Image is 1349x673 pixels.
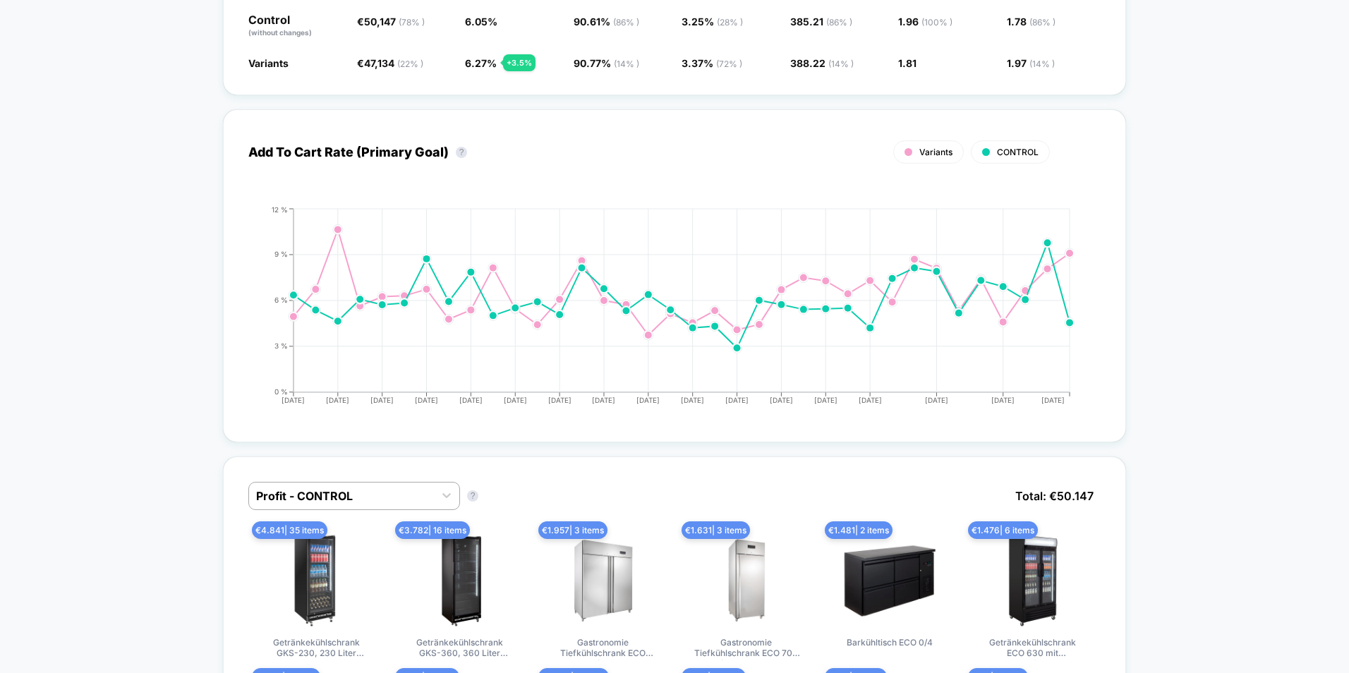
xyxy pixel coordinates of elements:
[538,521,607,539] span: € 1.957 | 3 items
[411,531,509,630] img: Getränkekühlschrank GKS-360, 360 Liter Kühlraumvolumen, 5 verstellbare Einlegeböden, Innenbeleuch...
[716,59,742,69] span: ( 72 % )
[264,637,370,660] span: Getränkekühlschrank GKS-230, 230 Liter Kühlraumvolumen, 4 verstellbare Einlegeböden, Innenbeleuch...
[465,57,497,69] span: 6.27 %
[968,521,1038,539] span: € 1.476 | 6 items
[790,16,852,28] span: 385.21
[1029,17,1055,28] span: ( 86 % )
[694,637,799,660] span: Gastronomie Tiefkühlschrank ECO 700 GN 2/1 Monoblock, 616 Liter Kühlraumvolumen, 3 verstellbare E...
[898,16,952,28] span: 1.96
[550,637,656,660] span: Gastronomie Tiefkühlschrank ECO 1400 GN 2/1 Monoblock, 1350 Liter Kühlraumvolumen, 6 verstellbare...
[267,531,366,630] img: Getränkekühlschrank GKS-230, 230 Liter Kühlraumvolumen, 4 verstellbare Einlegeböden, Innenbeleuch...
[357,16,425,28] span: €
[503,54,536,71] div: + 3.5 %
[574,16,639,28] span: 90.61 %
[984,531,1082,630] img: Getränkekühlschrank ECO 630 mit Leuchtaufsatz und Klapptüren
[465,16,497,28] span: 6.05 %
[548,396,571,404] tspan: [DATE]
[274,296,288,304] tspan: 6 %
[814,396,837,404] tspan: [DATE]
[826,17,852,28] span: ( 86 % )
[282,396,305,404] tspan: [DATE]
[1007,57,1055,69] span: 1.97
[554,531,653,630] img: Gastronomie Tiefkühlschrank ECO 1400 GN 2/1 Monoblock, 1350 Liter Kühlraumvolumen, 6 verstellbare...
[252,521,327,539] span: € 4.841 | 35 items
[274,387,288,396] tspan: 0 %
[825,521,893,539] span: € 1.481 | 2 items
[613,17,639,28] span: ( 86 % )
[997,147,1039,157] span: CONTROL
[574,57,639,69] span: 90.77 %
[397,59,423,69] span: ( 22 % )
[274,250,288,258] tspan: 9 %
[326,396,349,404] tspan: [DATE]
[395,521,470,539] span: € 3.782 | 16 items
[980,637,1086,660] span: Getränkekühlschrank ECO 630 mit Leuchtaufsatz und Klapptüren
[504,396,527,404] tspan: [DATE]
[592,396,615,404] tspan: [DATE]
[248,28,312,37] span: (without changes)
[407,637,513,660] span: Getränkekühlschrank GKS-360, 360 Liter Kühlraumvolumen, 5 verstellbare Einlegeböden, Innenbeleuch...
[682,521,750,539] span: € 1.631 | 3 items
[467,490,478,502] button: ?
[847,637,933,660] span: Barkühltisch ECO 0/4
[898,57,917,69] span: 1.81
[399,17,425,28] span: ( 78 % )
[725,396,749,404] tspan: [DATE]
[921,17,952,28] span: ( 100 % )
[364,57,423,69] span: 47,134
[790,57,854,69] span: 388.22
[248,14,343,38] p: Control
[859,396,882,404] tspan: [DATE]
[770,396,793,404] tspan: [DATE]
[415,396,438,404] tspan: [DATE]
[1029,59,1055,69] span: ( 14 % )
[919,147,952,157] span: Variants
[1008,482,1101,510] span: Total: € 50.147
[274,341,288,350] tspan: 3 %
[636,396,660,404] tspan: [DATE]
[681,396,704,404] tspan: [DATE]
[364,16,425,28] span: 50,147
[717,17,743,28] span: ( 28 % )
[1042,396,1065,404] tspan: [DATE]
[828,59,854,69] span: ( 14 % )
[925,396,948,404] tspan: [DATE]
[370,396,394,404] tspan: [DATE]
[459,396,483,404] tspan: [DATE]
[272,205,288,213] tspan: 12 %
[614,59,639,69] span: ( 14 % )
[248,57,289,69] span: Variants
[840,531,939,630] img: Barkühltisch ECO 0/4
[1007,16,1055,28] span: 1.78
[357,57,423,69] span: €
[682,16,743,28] span: 3.25 %
[697,531,796,630] img: Gastronomie Tiefkühlschrank ECO 700 GN 2/1 Monoblock, 616 Liter Kühlraumvolumen, 3 verstellbare E...
[682,57,742,69] span: 3.37 %
[456,147,467,158] button: ?
[992,396,1015,404] tspan: [DATE]
[234,205,1087,417] div: ADD_TO_CART_RATE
